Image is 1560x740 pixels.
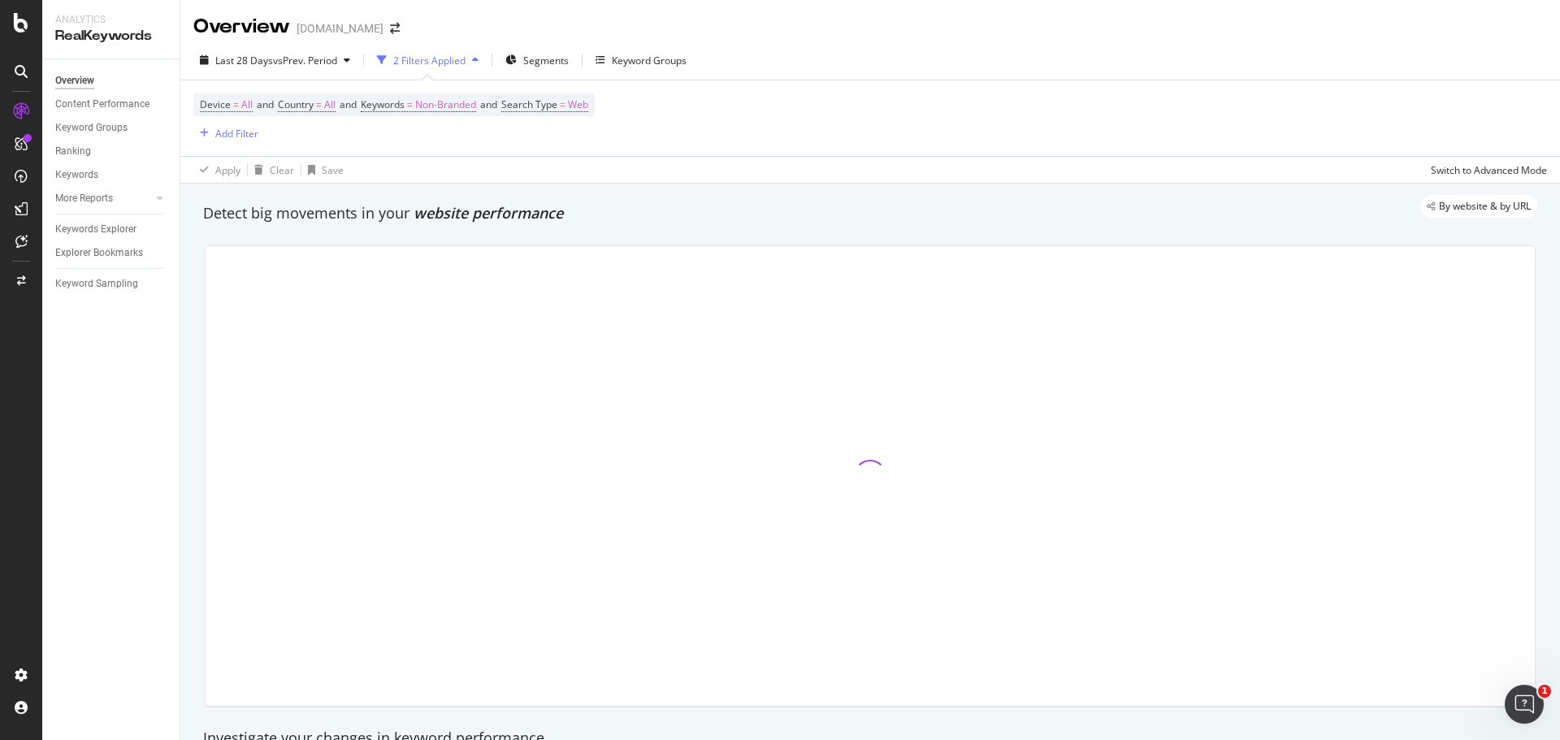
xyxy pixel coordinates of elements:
span: Search Type [501,97,557,111]
a: Keywords [55,167,168,184]
iframe: Intercom live chat [1505,685,1544,724]
div: arrow-right-arrow-left [390,23,400,34]
div: Save [322,163,344,177]
span: = [407,97,413,111]
div: More Reports [55,190,113,207]
span: By website & by URL [1439,201,1531,211]
span: and [480,97,497,111]
div: Add Filter [215,127,258,141]
span: Last 28 Days [215,54,273,67]
span: Web [568,93,588,116]
div: Ranking [55,143,91,160]
span: = [233,97,239,111]
span: = [316,97,322,111]
button: Save [301,157,344,183]
div: legacy label [1420,195,1537,218]
span: Keywords [361,97,405,111]
a: More Reports [55,190,152,207]
span: All [241,93,253,116]
a: Keywords Explorer [55,221,168,238]
div: Keywords [55,167,98,184]
div: Clear [270,163,294,177]
button: Apply [193,157,240,183]
a: Keyword Groups [55,119,168,136]
button: 2 Filters Applied [370,47,485,73]
a: Content Performance [55,96,168,113]
a: Explorer Bookmarks [55,245,168,262]
span: and [340,97,357,111]
a: Ranking [55,143,168,160]
span: vs Prev. Period [273,54,337,67]
div: 2 Filters Applied [393,54,466,67]
div: Keyword Sampling [55,275,138,292]
div: [DOMAIN_NAME] [297,20,383,37]
span: Country [278,97,314,111]
span: Non-Branded [415,93,476,116]
span: Segments [523,54,569,67]
span: 1 [1538,685,1551,698]
button: Switch to Advanced Mode [1424,157,1547,183]
span: and [257,97,274,111]
div: Overview [55,72,94,89]
button: Clear [248,157,294,183]
span: All [324,93,336,116]
div: Switch to Advanced Mode [1431,163,1547,177]
a: Overview [55,72,168,89]
div: Apply [215,163,240,177]
button: Segments [499,47,575,73]
span: = [560,97,565,111]
div: Keywords Explorer [55,221,136,238]
div: Content Performance [55,96,149,113]
button: Last 28 DaysvsPrev. Period [193,47,357,73]
button: Add Filter [193,123,258,143]
button: Keyword Groups [589,47,693,73]
div: Analytics [55,13,167,27]
div: Overview [193,13,290,41]
a: Keyword Sampling [55,275,168,292]
div: RealKeywords [55,27,167,45]
div: Keyword Groups [55,119,128,136]
span: Device [200,97,231,111]
div: Keyword Groups [612,54,687,67]
div: Explorer Bookmarks [55,245,143,262]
